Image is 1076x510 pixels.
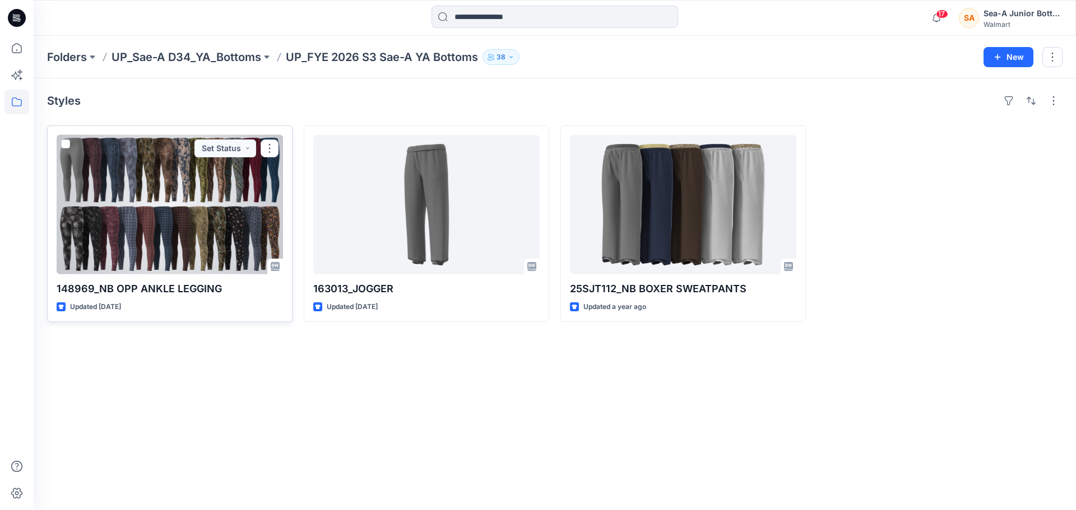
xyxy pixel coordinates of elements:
p: 148969_NB OPP ANKLE LEGGING [57,281,283,297]
p: 25SJT112_NB BOXER SWEATPANTS [570,281,796,297]
button: New [984,47,1033,67]
a: 25SJT112_NB BOXER SWEATPANTS [570,135,796,274]
button: 38 [483,49,520,65]
p: Updated [DATE] [327,301,378,313]
div: Walmart [984,20,1062,29]
h4: Styles [47,94,81,107]
a: 148969_NB OPP ANKLE LEGGING [57,135,283,274]
a: Folders [47,49,87,65]
div: Sea-A Junior Bottom [984,7,1062,20]
p: 38 [497,51,505,63]
a: UP_Sae-A D34_YA_Bottoms [112,49,261,65]
div: SA [959,8,979,28]
p: 163013_JOGGER [313,281,540,297]
p: Updated a year ago [583,301,646,313]
span: 17 [936,10,948,18]
p: UP_FYE 2026 S3 Sae-A YA Bottoms [286,49,478,65]
a: 163013_JOGGER [313,135,540,274]
p: Updated [DATE] [70,301,121,313]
